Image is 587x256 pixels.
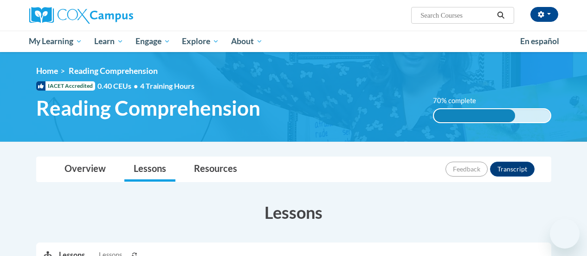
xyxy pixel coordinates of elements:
button: Transcript [490,162,535,177]
a: Home [36,66,58,76]
a: Overview [55,157,115,182]
img: Cox Campus [29,7,133,24]
a: Cox Campus [29,7,196,24]
input: Search Courses [419,10,494,21]
span: Engage [135,36,170,47]
button: Feedback [445,162,488,177]
span: IACET Accredited [36,81,95,91]
span: My Learning [29,36,82,47]
span: Explore [182,36,219,47]
a: Resources [185,157,246,182]
span: About [231,36,263,47]
a: About [225,31,269,52]
span: En español [520,36,559,46]
a: Learn [88,31,129,52]
a: Lessons [124,157,175,182]
div: 70% complete [434,109,516,122]
iframe: Button to launch messaging window [550,219,580,249]
label: 70% complete [433,96,486,106]
button: Account Settings [530,7,558,22]
div: Main menu [22,31,565,52]
a: En español [514,32,565,51]
a: My Learning [23,31,89,52]
span: Learn [94,36,123,47]
a: Explore [176,31,225,52]
h3: Lessons [36,201,551,224]
span: 0.40 CEUs [97,81,140,91]
span: • [134,81,138,90]
a: Engage [129,31,176,52]
span: 4 Training Hours [140,81,194,90]
span: Reading Comprehension [69,66,158,76]
span: Reading Comprehension [36,96,260,120]
button: Search [494,10,508,21]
